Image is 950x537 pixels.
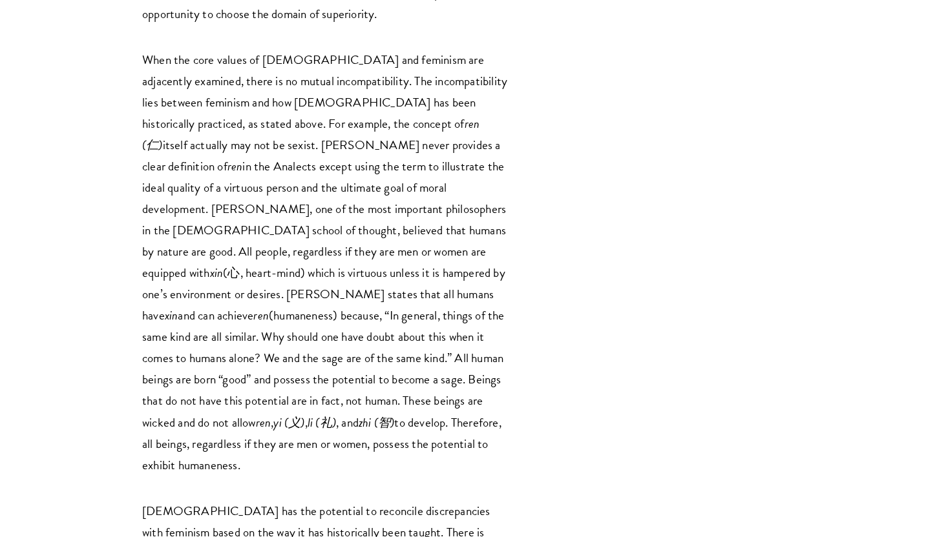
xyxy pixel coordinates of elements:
[273,413,304,432] em: yi (义)
[359,413,394,432] em: zhi (智)
[227,157,243,176] em: ren
[308,413,336,432] em: li (礼)
[210,263,224,282] em: xin
[142,114,480,154] em: ren (仁)
[142,49,511,476] p: When the core values of [DEMOGRAPHIC_DATA] and feminism are adjacently examined, there is no mutu...
[256,413,271,432] em: ren
[253,306,269,325] em: ren
[165,306,178,325] em: xin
